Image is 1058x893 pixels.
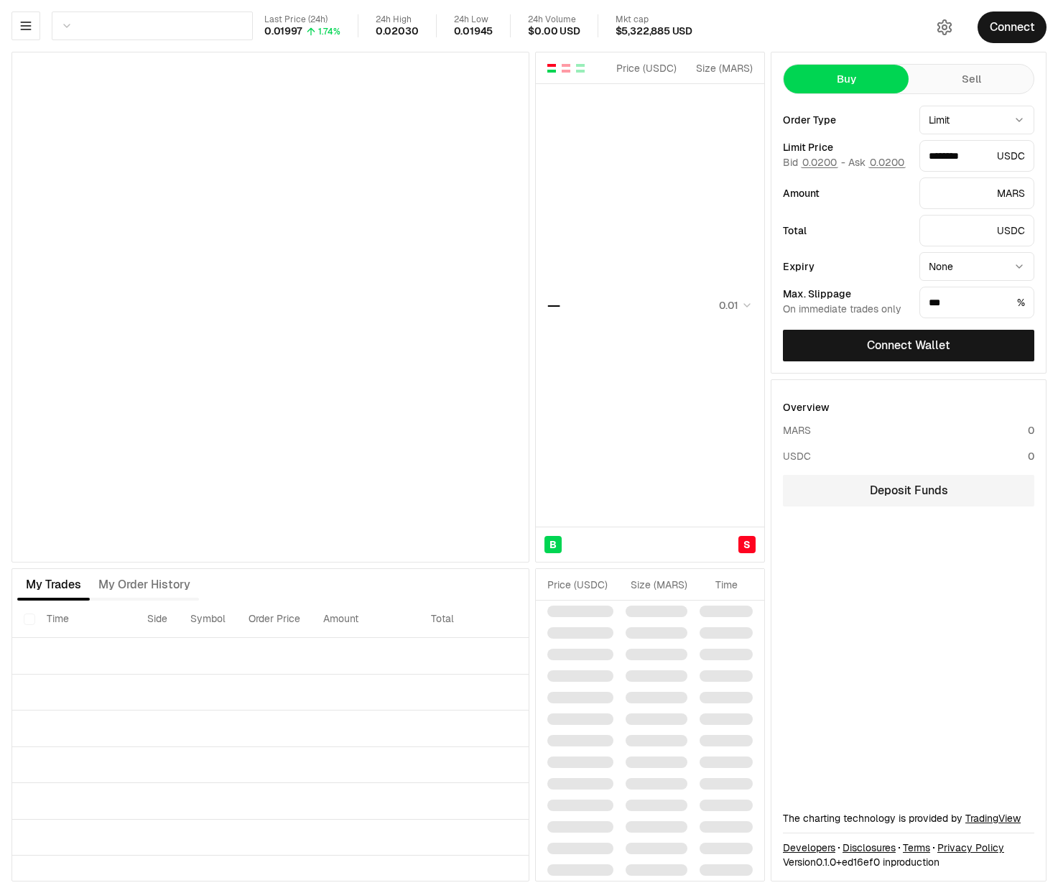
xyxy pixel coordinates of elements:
div: Limit Price [783,142,908,152]
span: B [549,537,557,552]
a: Deposit Funds [783,475,1034,506]
a: Terms [903,841,930,855]
a: Disclosures [843,841,896,855]
iframe: Financial Chart [12,52,529,562]
span: Ask [848,157,906,170]
div: Mkt cap [616,14,692,25]
button: 0.01 [715,297,753,314]
div: $5,322,885 USD [616,25,692,38]
button: Show Buy and Sell Orders [546,63,557,74]
div: $0.00 USD [528,25,580,38]
th: Amount [312,601,419,638]
div: Max. Slippage [783,289,908,299]
div: 24h Volume [528,14,580,25]
a: Developers [783,841,835,855]
div: Overview [783,400,830,415]
th: Time [35,601,136,638]
div: 1.74% [318,26,340,37]
div: MARS [783,423,811,438]
th: Order Price [237,601,312,638]
button: Limit [919,106,1034,134]
button: Sell [909,65,1034,93]
th: Value [527,601,576,638]
div: 0.02030 [376,25,419,38]
div: 0.01997 [264,25,302,38]
div: 24h Low [454,14,493,25]
div: Size ( MARS ) [626,578,687,592]
div: Size ( MARS ) [689,61,753,75]
div: Version 0.1.0 + in production [783,855,1034,869]
div: 0 [1028,449,1034,463]
th: Side [136,601,179,638]
div: 24h High [376,14,419,25]
button: Buy [784,65,909,93]
button: 0.0200 [868,157,906,168]
div: Total [783,226,908,236]
th: Symbol [179,601,237,638]
th: Total [419,601,527,638]
button: Connect Wallet [783,330,1034,361]
span: ed16ef08357c4fac6bcb8550235135a1bae36155 [842,856,880,869]
div: Time [700,578,738,592]
div: MARS [919,177,1034,209]
button: Connect [978,11,1047,43]
div: USDC [919,215,1034,246]
span: S [743,537,751,552]
div: Price ( USDC ) [547,578,613,592]
div: Amount [783,188,908,198]
div: On immediate trades only [783,303,908,316]
div: USDC [919,140,1034,172]
div: USDC [783,449,811,463]
span: Bid - [783,157,845,170]
div: Expiry [783,262,908,272]
button: 0.0200 [801,157,838,168]
a: Privacy Policy [937,841,1004,855]
button: None [919,252,1034,281]
button: My Trades [17,570,90,599]
div: 0.01945 [454,25,493,38]
div: — [547,295,560,315]
div: 0 [1028,423,1034,438]
div: Order Type [783,115,908,125]
button: Show Sell Orders Only [560,63,572,74]
div: Price ( USDC ) [613,61,677,75]
button: Select all [24,614,35,625]
button: Show Buy Orders Only [575,63,586,74]
div: % [919,287,1034,318]
a: TradingView [965,812,1021,825]
button: My Order History [90,570,199,599]
div: The charting technology is provided by [783,811,1034,825]
div: Last Price (24h) [264,14,340,25]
